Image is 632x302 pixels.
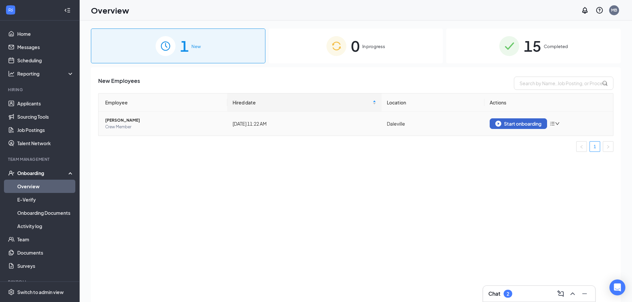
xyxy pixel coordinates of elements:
[590,142,600,151] a: 1
[8,170,15,176] svg: UserCheck
[351,34,360,57] span: 0
[524,34,541,57] span: 15
[17,180,74,193] a: Overview
[180,34,189,57] span: 1
[17,259,74,272] a: Surveys
[105,124,222,130] span: Crew Member
[64,7,71,14] svg: Collapse
[507,291,509,297] div: 2
[581,6,589,14] svg: Notifications
[484,93,613,112] th: Actions
[17,110,74,123] a: Sourcing Tools
[8,289,15,295] svg: Settings
[17,219,74,233] a: Activity log
[576,141,587,152] button: left
[362,43,385,50] span: In progress
[611,7,617,13] div: MB
[17,97,74,110] a: Applicants
[557,290,565,298] svg: ComposeMessage
[580,145,584,149] span: left
[17,170,68,176] div: Onboarding
[555,121,560,126] span: down
[105,117,222,124] span: [PERSON_NAME]
[17,289,64,295] div: Switch to admin view
[8,279,73,285] div: Payroll
[17,233,74,246] a: Team
[17,206,74,219] a: Onboarding Documents
[569,290,577,298] svg: ChevronUp
[17,246,74,259] a: Documents
[91,5,129,16] h1: Overview
[233,120,376,127] div: [DATE] 11:22 AM
[609,279,625,295] div: Open Intercom Messenger
[581,290,589,298] svg: Minimize
[382,112,484,136] td: Daleville
[8,156,73,162] div: Team Management
[233,99,371,106] span: Hired date
[567,288,578,299] button: ChevronUp
[17,40,74,54] a: Messages
[596,6,603,14] svg: QuestionInfo
[17,123,74,137] a: Job Postings
[488,290,500,297] h3: Chat
[606,145,610,149] span: right
[382,93,484,112] th: Location
[495,121,541,127] div: Start onboarding
[17,54,74,67] a: Scheduling
[8,70,15,77] svg: Analysis
[590,141,600,152] li: 1
[191,43,201,50] span: New
[550,121,555,126] span: bars
[17,193,74,206] a: E-Verify
[555,288,566,299] button: ComposeMessage
[8,87,73,92] div: Hiring
[7,7,14,13] svg: WorkstreamLogo
[514,77,613,90] input: Search by Name, Job Posting, or Process
[17,70,74,77] div: Reporting
[99,93,227,112] th: Employee
[544,43,568,50] span: Completed
[490,118,547,129] button: Start onboarding
[576,141,587,152] li: Previous Page
[579,288,590,299] button: Minimize
[603,141,613,152] button: right
[603,141,613,152] li: Next Page
[98,77,140,90] span: New Employees
[17,27,74,40] a: Home
[17,137,74,150] a: Talent Network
